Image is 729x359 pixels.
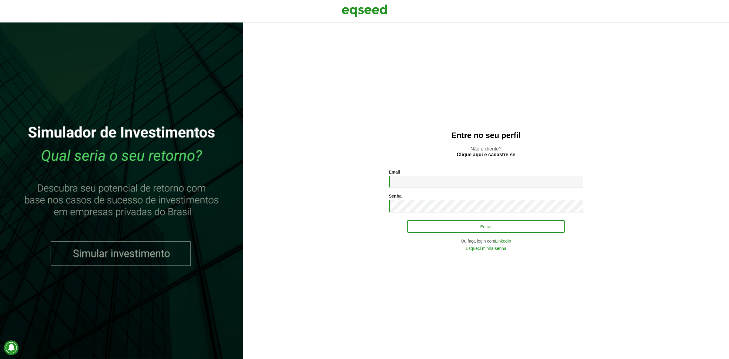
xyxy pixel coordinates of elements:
[255,146,717,157] p: Não é cliente?
[407,220,565,233] button: Entrar
[342,3,387,18] img: EqSeed Logo
[389,194,402,198] label: Senha
[389,170,400,174] label: Email
[255,131,717,140] h2: Entre no seu perfil
[466,246,506,250] a: Esqueci minha senha
[389,239,583,243] div: Ou faça login com
[495,239,511,243] a: LinkedIn
[457,152,515,157] a: Clique aqui e cadastre-se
